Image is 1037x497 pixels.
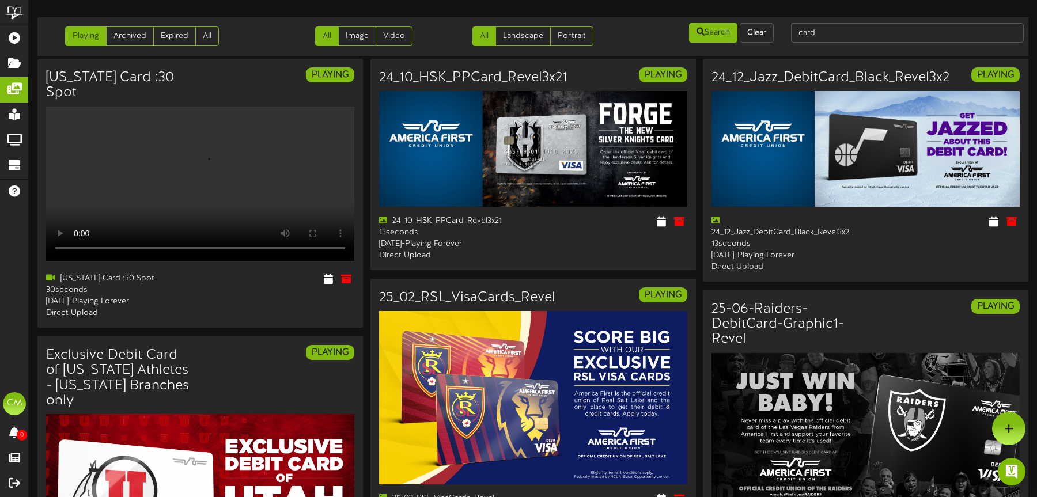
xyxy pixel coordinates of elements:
[46,107,354,261] video: Your browser does not support HTML5 video.
[495,26,551,46] a: Landscape
[65,26,107,46] a: Playing
[338,26,376,46] a: Image
[711,215,857,238] div: 24_12_Jazz_DebitCard_Black_Revel3x2
[740,23,774,43] button: Clear
[312,347,349,358] strong: PLAYING
[711,250,857,261] div: [DATE] - Playing Forever
[645,290,682,300] strong: PLAYING
[998,458,1025,485] div: Open Intercom Messenger
[379,238,525,250] div: [DATE] - Playing Forever
[312,70,349,80] strong: PLAYING
[106,26,154,46] a: Archived
[3,392,26,415] div: CM
[711,238,857,250] div: 13 seconds
[711,302,857,347] h3: 25-06-Raiders-DebitCard-Graphic1-Revel
[46,273,192,284] div: [US_STATE] Card :30 Spot
[977,70,1014,80] strong: PLAYING
[645,70,682,80] strong: PLAYING
[711,261,857,273] div: Direct Upload
[46,284,192,296] div: 30 seconds
[379,311,687,484] img: abb2f18b-4bd2-4d7a-a306-9eb6a1377f97.png
[379,70,567,85] h3: 24_10_HSK_PPCard_Revel3x21
[195,26,219,46] a: All
[791,23,1024,43] input: -- Search Messages by Name --
[376,26,412,46] a: Video
[153,26,196,46] a: Expired
[550,26,593,46] a: Portrait
[711,91,1020,207] img: 9ea4bc51-b24c-4c02-878e-acf4183168a2.jpg
[46,70,192,101] h3: [US_STATE] Card :30 Spot
[379,290,555,305] h3: 25_02_RSL_VisaCards_Revel
[46,296,192,308] div: [DATE] - Playing Forever
[379,250,525,261] div: Direct Upload
[315,26,339,46] a: All
[46,308,192,319] div: Direct Upload
[379,91,687,207] img: 538340e5-7c02-4e55-aedf-5f2fa6c6f5e8.png
[379,227,525,238] div: 13 seconds
[472,26,496,46] a: All
[379,215,525,227] div: 24_10_HSK_PPCard_Revel3x21
[17,430,27,441] span: 0
[689,23,737,43] button: Search
[46,348,192,409] h3: Exclusive Debit Card of [US_STATE] Athletes - [US_STATE] Branches only
[977,301,1014,312] strong: PLAYING
[711,70,949,85] h3: 24_12_Jazz_DebitCard_Black_Revel3x2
